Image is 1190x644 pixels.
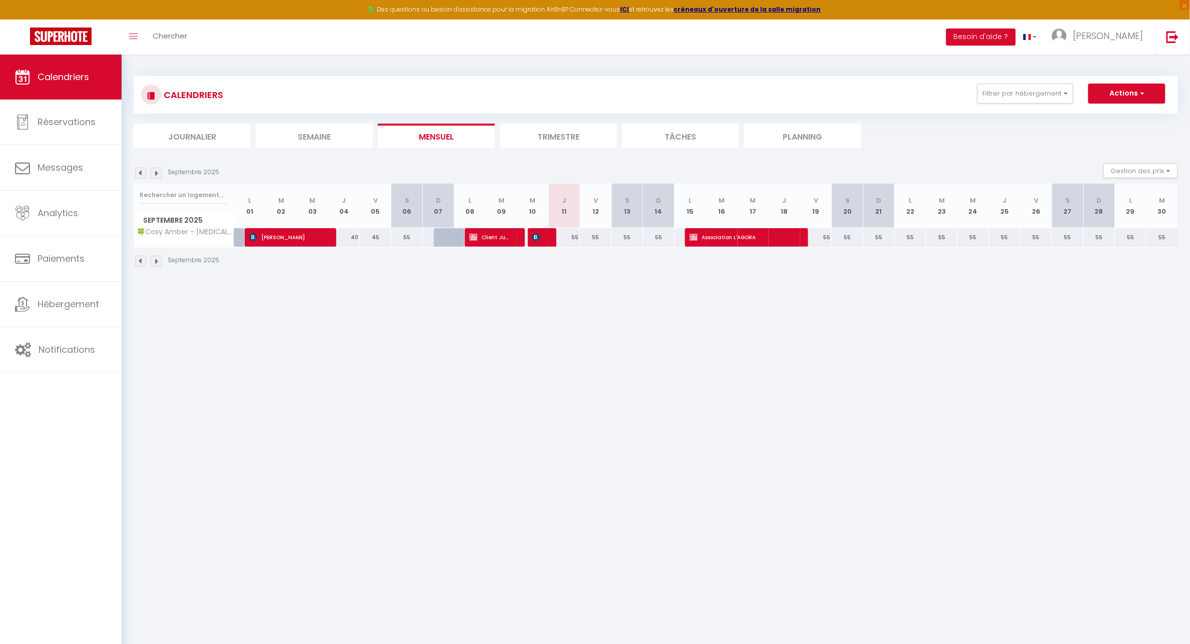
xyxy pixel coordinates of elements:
[391,184,423,228] th: 06
[256,124,373,148] li: Semaine
[744,124,861,148] li: Planning
[562,196,566,205] abbr: J
[454,184,486,228] th: 08
[153,31,187,41] span: Chercher
[1129,196,1132,205] abbr: L
[845,196,850,205] abbr: S
[958,184,989,228] th: 24
[832,184,863,228] th: 20
[621,5,630,14] strong: ICI
[328,184,360,228] th: 04
[958,228,989,247] div: 55
[580,184,612,228] th: 12
[769,184,800,228] th: 18
[30,28,92,45] img: Super Booking
[378,124,495,148] li: Mensuel
[498,196,504,205] abbr: M
[750,196,756,205] abbr: M
[391,228,423,247] div: 55
[643,228,675,247] div: 55
[265,184,297,228] th: 02
[625,196,630,205] abbr: S
[38,298,99,310] span: Hébergement
[977,84,1073,104] button: Filtrer par hébergement
[469,228,511,247] span: Client Jungles INNOVHOME
[1146,184,1178,228] th: 30
[656,196,661,205] abbr: D
[278,196,284,205] abbr: M
[548,184,580,228] th: 11
[832,228,863,247] div: 55
[939,196,945,205] abbr: M
[38,252,85,265] span: Paiements
[1147,599,1182,636] iframe: Chat
[38,71,89,83] span: Calendriers
[970,196,976,205] abbr: M
[1083,184,1115,228] th: 28
[738,184,769,228] th: 17
[234,184,266,228] th: 01
[1052,228,1083,247] div: 55
[800,228,832,247] div: 55
[1146,228,1178,247] div: 55
[622,124,739,148] li: Tâches
[517,184,548,228] th: 10
[643,184,675,228] th: 14
[134,124,251,148] li: Journalier
[989,228,1021,247] div: 55
[719,196,725,205] abbr: M
[675,184,706,228] th: 15
[145,20,195,55] a: Chercher
[1065,196,1070,205] abbr: S
[1115,228,1146,247] div: 55
[39,343,95,356] span: Notifications
[500,124,617,148] li: Trimestre
[532,228,542,247] span: [PERSON_NAME]
[436,196,441,205] abbr: D
[1083,228,1115,247] div: 55
[530,196,536,205] abbr: M
[926,228,958,247] div: 55
[486,184,517,228] th: 09
[1052,29,1067,44] img: ...
[168,168,219,177] p: Septembre 2025
[946,29,1016,46] button: Besoin d'aide ?
[690,228,795,247] span: Association L'AGORA
[674,5,821,14] a: créneaux d'ouverture de la salle migration
[909,196,912,205] abbr: L
[895,228,926,247] div: 55
[38,207,78,219] span: Analytics
[38,116,96,128] span: Réservations
[1034,196,1038,205] abbr: V
[423,184,454,228] th: 07
[593,196,598,205] abbr: V
[1103,163,1178,178] button: Gestion des prix
[360,184,391,228] th: 05
[612,228,643,247] div: 55
[783,196,787,205] abbr: J
[1166,31,1179,43] img: logout
[548,228,580,247] div: 55
[1020,228,1052,247] div: 55
[1073,30,1143,42] span: [PERSON_NAME]
[1088,84,1165,104] button: Actions
[863,184,895,228] th: 21
[1115,184,1146,228] th: 29
[297,184,328,228] th: 03
[895,184,926,228] th: 22
[140,186,228,204] input: Rechercher un logement...
[863,228,895,247] div: 55
[310,196,316,205] abbr: M
[342,196,346,205] abbr: J
[800,184,832,228] th: 19
[612,184,643,228] th: 13
[989,184,1021,228] th: 25
[1020,184,1052,228] th: 26
[1159,196,1165,205] abbr: M
[468,196,471,205] abbr: L
[689,196,692,205] abbr: L
[1044,20,1156,55] a: ... [PERSON_NAME]
[248,196,251,205] abbr: L
[1003,196,1007,205] abbr: J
